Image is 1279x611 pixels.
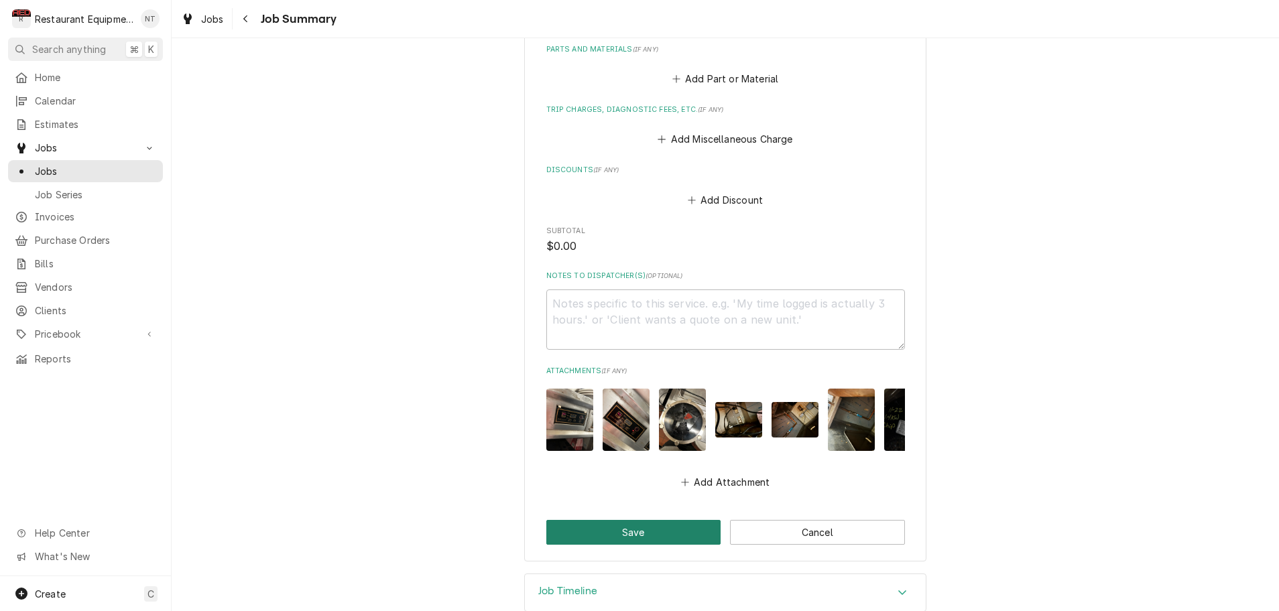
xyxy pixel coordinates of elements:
a: Vendors [8,276,163,298]
span: C [147,587,154,601]
button: Add Part or Material [670,70,780,88]
div: Parts and Materials [546,44,905,88]
span: Job Series [35,188,156,202]
img: K7waiQGzQiOK4bWbPfOZ [546,389,593,451]
a: Jobs [8,160,163,182]
button: Navigate back [235,8,257,29]
div: R [12,9,31,28]
label: Discounts [546,165,905,176]
div: Trip Charges, Diagnostic Fees, etc. [546,105,905,149]
img: FonalqvRgGoibrUcVCjg [659,389,706,451]
a: Reports [8,348,163,370]
a: Invoices [8,206,163,228]
span: Calendar [35,94,156,108]
span: K [148,42,154,56]
span: Invoices [35,210,156,224]
a: Jobs [176,8,229,30]
button: Add Discount [685,190,765,209]
span: Pricebook [35,327,136,341]
span: Create [35,588,66,600]
span: Bills [35,257,156,271]
div: Nick Tussey's Avatar [141,9,160,28]
button: Add Attachment [678,473,772,492]
span: Clients [35,303,156,318]
div: Attachments [546,366,905,491]
a: Go to What's New [8,545,163,567]
a: Clients [8,299,163,322]
span: ( if any ) [633,46,658,53]
span: Subtotal [546,239,905,255]
div: Discounts [546,165,905,209]
div: Restaurant Equipment Diagnostics's Avatar [12,9,31,28]
span: ( optional ) [646,272,683,279]
span: Jobs [35,141,136,155]
img: BPAmYTohRZSaDUQmC1Gb [715,402,762,437]
span: Vendors [35,280,156,294]
label: Attachments [546,366,905,377]
button: Save [546,520,721,545]
a: Go to Jobs [8,137,163,159]
span: Search anything [32,42,106,56]
a: Calendar [8,90,163,112]
button: Add Miscellaneous Charge [656,130,795,149]
img: aqIaf1v3SfqpCBbNVdwc [884,389,931,451]
span: $0.00 [546,240,577,253]
span: Estimates [35,117,156,131]
a: Bills [8,253,163,275]
span: Jobs [201,12,224,26]
div: Restaurant Equipment Diagnostics [35,12,133,26]
h3: Job Timeline [538,585,597,598]
img: iRLeMNxSsiuhhLUSXfn3 [828,389,875,451]
a: Go to Help Center [8,522,163,544]
img: rSEvH2SVR4mhu3REv1tw [603,389,650,451]
div: Notes to Dispatcher(s) [546,271,905,349]
a: Job Series [8,184,163,206]
div: Subtotal [546,226,905,255]
span: Home [35,70,156,84]
a: Home [8,66,163,88]
span: Jobs [35,164,156,178]
img: IhzXp1OuTYCeq48Ia2xE [772,402,818,437]
span: Help Center [35,526,155,540]
span: What's New [35,549,155,563]
span: Job Summary [257,10,337,28]
a: Go to Pricebook [8,323,163,345]
span: Purchase Orders [35,233,156,247]
span: ( if any ) [601,367,627,375]
div: NT [141,9,160,28]
button: Search anything⌘K [8,38,163,61]
label: Parts and Materials [546,44,905,55]
a: Purchase Orders [8,229,163,251]
span: ⌘ [129,42,139,56]
span: Subtotal [546,226,905,236]
div: Button Group Row [546,520,905,545]
a: Estimates [8,113,163,135]
button: Cancel [730,520,905,545]
label: Notes to Dispatcher(s) [546,271,905,281]
div: Button Group [546,520,905,545]
label: Trip Charges, Diagnostic Fees, etc. [546,105,905,115]
span: Reports [35,352,156,366]
span: ( if any ) [698,106,723,113]
span: ( if any ) [593,166,619,174]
